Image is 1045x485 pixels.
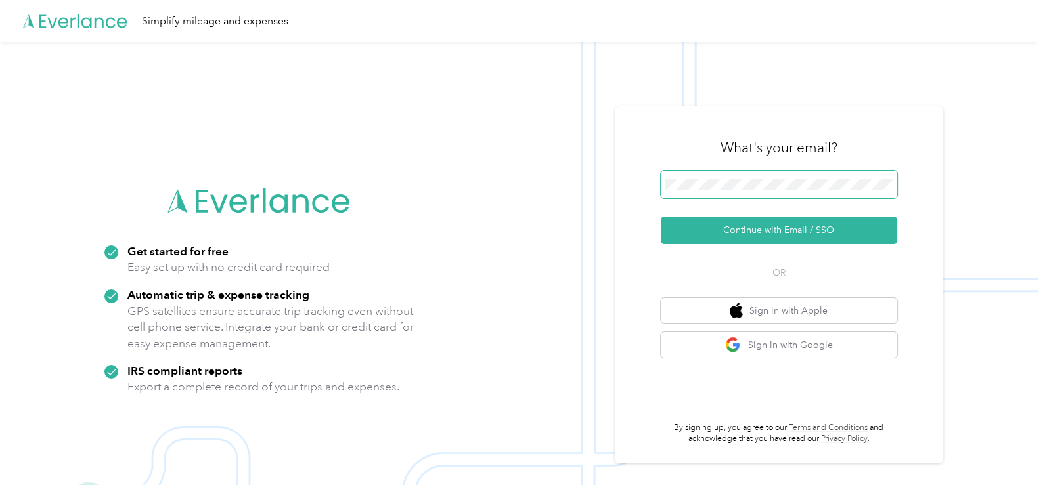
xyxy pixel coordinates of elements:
[725,337,742,353] img: google logo
[127,259,330,276] p: Easy set up with no credit card required
[142,13,288,30] div: Simplify mileage and expenses
[127,244,229,258] strong: Get started for free
[789,423,868,432] a: Terms and Conditions
[127,379,399,395] p: Export a complete record of your trips and expenses.
[721,138,837,157] h3: What's your email?
[661,217,897,244] button: Continue with Email / SSO
[127,364,242,377] strong: IRS compliant reports
[821,434,868,444] a: Privacy Policy
[730,303,743,319] img: apple logo
[661,332,897,358] button: google logoSign in with Google
[127,303,414,352] p: GPS satellites ensure accurate trip tracking even without cell phone service. Integrate your bank...
[661,298,897,324] button: apple logoSign in with Apple
[661,422,897,445] p: By signing up, you agree to our and acknowledge that you have read our .
[127,287,309,301] strong: Automatic trip & expense tracking
[756,266,802,280] span: OR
